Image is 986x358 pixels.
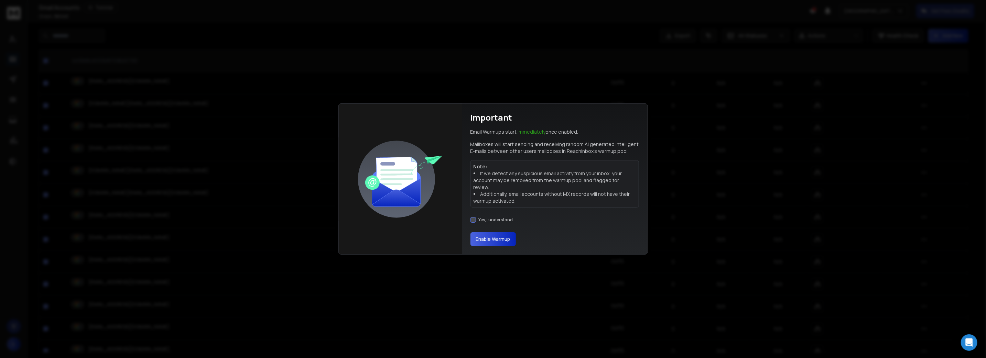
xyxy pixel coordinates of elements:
[474,163,636,170] p: Note:
[470,232,516,246] button: Enable Warmup
[474,170,636,191] li: If we detect any suspicious email activity from your inbox, your account may be removed from the ...
[470,141,639,155] p: Mailboxes will start sending and receiving random AI generated intelligent E-mails between other ...
[470,128,578,135] p: Email Warmups start once enabled.
[474,191,636,204] li: Additionally, email accounts without MX records will not have their warmup activated.
[518,128,546,135] span: Immediately
[470,112,512,123] h1: Important
[961,334,977,351] div: Open Intercom Messenger
[479,217,513,223] label: Yes, I understand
